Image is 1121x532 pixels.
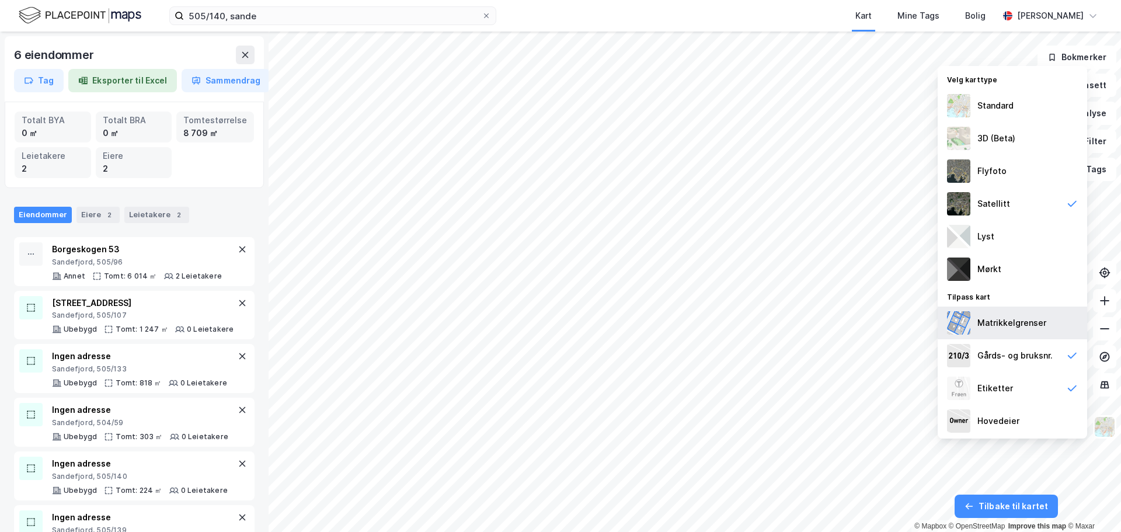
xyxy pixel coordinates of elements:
div: Tomt: 1 247 ㎡ [116,325,168,334]
div: [STREET_ADDRESS] [52,296,234,310]
div: Eiendommer [14,207,72,223]
div: Tomt: 224 ㎡ [116,486,162,495]
div: Tomt: 818 ㎡ [116,378,161,388]
div: Eiere [76,207,120,223]
div: Tomtestørrelse [183,114,247,127]
div: Bolig [965,9,986,23]
div: Ingen adresse [52,349,227,363]
div: Sandefjord, 505/133 [52,364,227,374]
img: cadastreBorders.cfe08de4b5ddd52a10de.jpeg [947,311,970,335]
div: Velg karttype [938,68,1087,89]
img: luj3wr1y2y3+OchiMxRmMxRlscgabnMEmZ7DJGWxyBpucwSZnsMkZbHIGm5zBJmewyRlscgabnMEmZ7DJGWxyBpucwSZnsMkZ... [947,225,970,248]
div: Ingen adresse [52,510,227,524]
div: Mine Tags [897,9,939,23]
div: Tomt: 6 014 ㎡ [104,272,157,281]
button: Tags [1062,158,1116,181]
div: 0 Leietakere [187,325,234,334]
div: Kart [855,9,872,23]
div: Matrikkelgrenser [977,316,1046,330]
div: Borgeskogen 53 [52,242,222,256]
div: 0 Leietakere [180,378,227,388]
input: Søk på adresse, matrikkel, gårdeiere, leietakere eller personer [184,7,482,25]
div: Hovedeier [977,414,1019,428]
div: Totalt BYA [22,114,84,127]
div: 0 ㎡ [103,127,165,140]
iframe: Chat Widget [1063,476,1121,532]
div: Mørkt [977,262,1001,276]
a: Improve this map [1008,522,1066,530]
div: 2 [22,162,84,175]
a: Mapbox [914,522,946,530]
button: Eksporter til Excel [68,69,177,92]
div: 0 ㎡ [22,127,84,140]
div: 6 eiendommer [14,46,96,64]
div: Satellitt [977,197,1010,211]
img: Z [947,94,970,117]
img: Z [947,377,970,400]
div: Etiketter [977,381,1013,395]
img: Z [947,159,970,183]
div: Tilpass kart [938,286,1087,307]
div: Kontrollprogram for chat [1063,476,1121,532]
div: 2 [173,209,184,221]
div: Ubebygd [64,378,97,388]
div: Tomt: 303 ㎡ [116,432,162,441]
div: Eiere [103,149,165,162]
button: Bokmerker [1038,46,1116,69]
div: Ubebygd [64,432,97,441]
img: majorOwner.b5e170eddb5c04bfeeff.jpeg [947,409,970,433]
button: Filter [1060,130,1116,153]
div: Sandefjord, 505/96 [52,258,222,267]
div: Flyfoto [977,164,1007,178]
div: Sandefjord, 505/107 [52,311,234,320]
div: 2 Leietakere [176,272,222,281]
div: Annet [64,272,85,281]
div: Lyst [977,230,994,244]
div: 3D (Beta) [977,131,1015,145]
button: Tag [14,69,64,92]
div: Ingen adresse [52,403,228,417]
div: 0 Leietakere [181,486,228,495]
img: logo.f888ab2527a4732fd821a326f86c7f29.svg [19,5,141,26]
div: Ingen adresse [52,457,228,471]
img: 9k= [947,192,970,215]
div: Sandefjord, 504/59 [52,418,228,427]
div: Totalt BRA [103,114,165,127]
div: Ubebygd [64,325,97,334]
div: 2 [103,162,165,175]
div: Ubebygd [64,486,97,495]
button: Tilbake til kartet [955,495,1058,518]
div: [PERSON_NAME] [1017,9,1084,23]
button: Sammendrag [182,69,270,92]
img: cadastreKeys.547ab17ec502f5a4ef2b.jpeg [947,344,970,367]
div: Sandefjord, 505/140 [52,472,228,481]
div: 0 Leietakere [182,432,228,441]
div: Standard [977,99,1014,113]
div: Gårds- og bruksnr. [977,349,1053,363]
div: Leietakere [124,207,189,223]
img: nCdM7BzjoCAAAAAElFTkSuQmCC [947,258,970,281]
a: OpenStreetMap [949,522,1005,530]
img: Z [947,127,970,150]
img: Z [1094,416,1116,438]
div: 2 [103,209,115,221]
div: Leietakere [22,149,84,162]
div: 8 709 ㎡ [183,127,247,140]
